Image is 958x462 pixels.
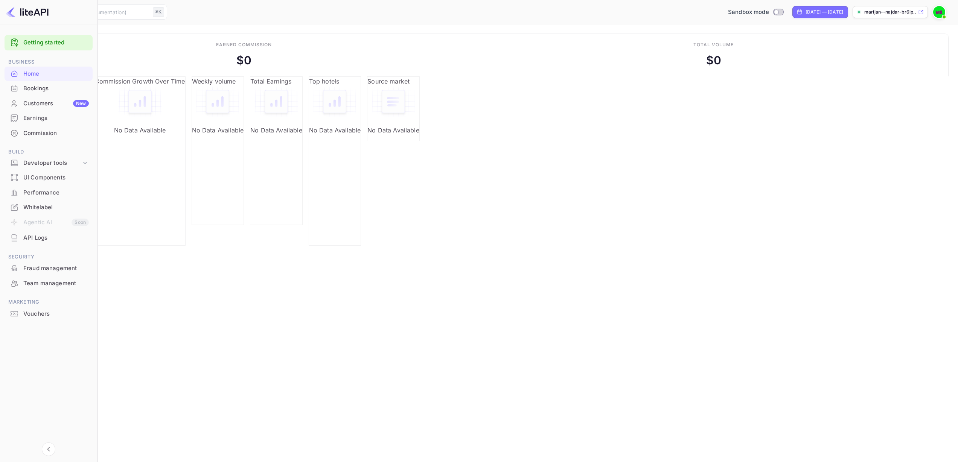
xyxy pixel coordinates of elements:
[23,99,89,108] div: Customers
[23,159,81,167] div: Developer tools
[864,9,917,15] p: marijan--najdar-br6lp....
[5,67,93,81] a: Home
[5,276,93,291] div: Team management
[5,126,93,141] div: Commission
[250,126,302,135] p: No Data Available
[23,279,89,288] div: Team management
[23,38,89,47] a: Getting started
[725,8,786,17] div: Switch to Production mode
[5,111,93,125] a: Earnings
[195,86,240,117] img: empty-state-table2.svg
[5,96,93,111] div: CustomersNew
[5,261,93,275] a: Fraud management
[933,6,945,18] img: Marijan Šnajdar
[5,148,93,156] span: Build
[23,188,89,197] div: Performance
[23,234,89,242] div: API Logs
[95,78,185,85] span: Commission Growth Over Time
[5,253,93,261] span: Security
[5,231,93,245] a: API Logs
[309,126,361,135] p: No Data Available
[23,310,89,318] div: Vouchers
[117,86,163,117] img: empty-state-table2.svg
[5,170,93,184] a: UI Components
[5,96,93,110] a: CustomersNew
[806,9,843,15] div: [DATE] — [DATE]
[371,86,416,117] img: empty-state-table.svg
[5,111,93,126] div: Earnings
[5,200,93,214] a: Whitelabel
[23,114,89,123] div: Earnings
[693,41,734,48] div: Total volume
[254,86,299,117] img: empty-state-table2.svg
[5,81,93,96] div: Bookings
[5,185,93,199] a: Performance
[367,126,419,135] p: No Data Available
[5,157,93,170] div: Developer tools
[312,86,357,117] img: empty-state-table2.svg
[5,35,93,50] div: Getting started
[706,52,721,69] div: $ 0
[792,6,848,18] div: Click to change the date range period
[5,298,93,306] span: Marketing
[367,78,410,85] span: Source market
[23,70,89,78] div: Home
[5,307,93,321] a: Vouchers
[95,126,185,135] p: No Data Available
[309,78,340,85] span: Top hotels
[5,231,93,245] div: API Logs
[23,129,89,138] div: Commission
[192,78,236,85] span: Weekly volume
[192,126,244,135] p: No Data Available
[23,84,89,93] div: Bookings
[5,261,93,276] div: Fraud management
[42,442,55,456] button: Collapse navigation
[5,58,93,66] span: Business
[216,41,272,48] div: Earned commission
[5,126,93,140] a: Commission
[6,6,49,18] img: LiteAPI logo
[5,81,93,95] a: Bookings
[73,100,89,107] div: New
[728,8,769,17] span: Sandbox mode
[236,52,251,69] div: $ 0
[5,276,93,290] a: Team management
[5,307,93,321] div: Vouchers
[153,7,164,17] div: ⌘K
[23,203,89,212] div: Whitelabel
[23,173,89,182] div: UI Components
[23,264,89,273] div: Fraud management
[250,78,291,85] span: Total Earnings
[5,200,93,215] div: Whitelabel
